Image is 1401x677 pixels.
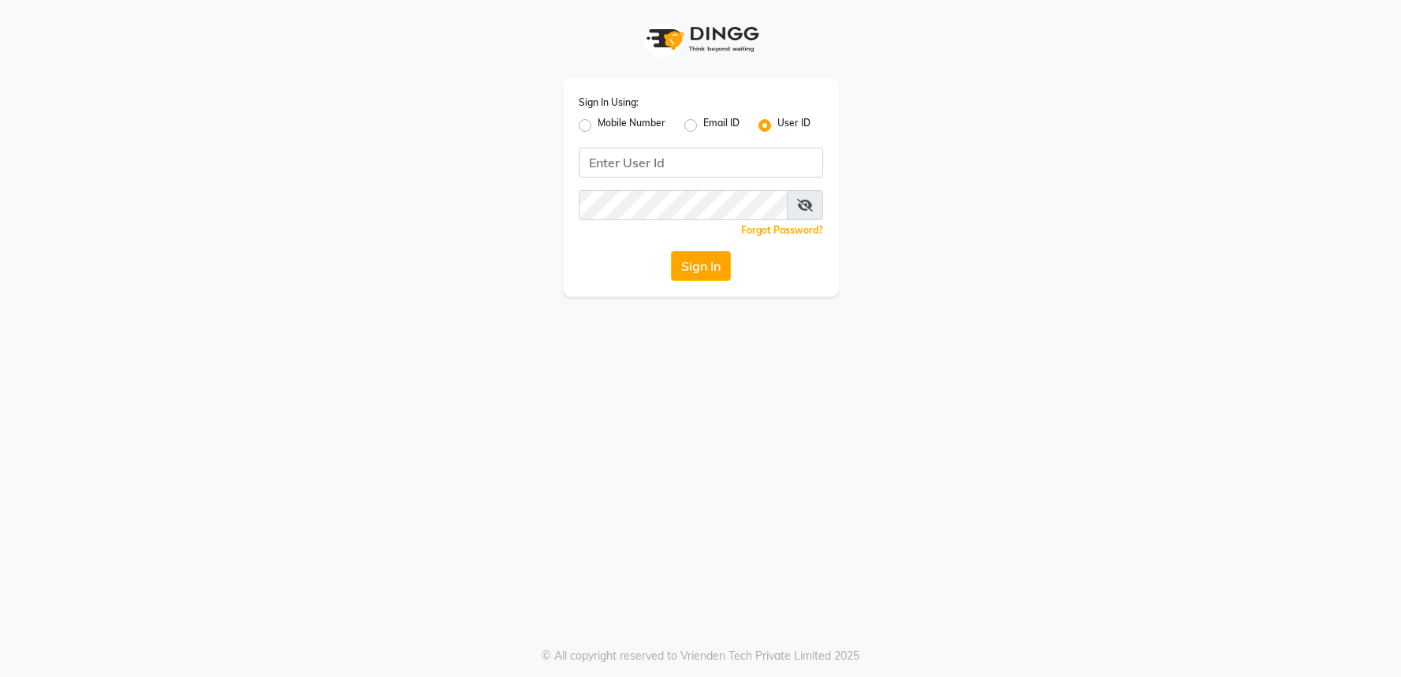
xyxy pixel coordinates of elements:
input: Username [579,190,788,220]
label: Mobile Number [598,116,665,135]
input: Username [579,148,823,178]
label: User ID [777,116,810,135]
img: logo1.svg [638,16,764,62]
label: Email ID [703,116,740,135]
button: Sign In [671,251,731,281]
label: Sign In Using: [579,95,639,110]
a: Forgot Password? [741,224,823,236]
